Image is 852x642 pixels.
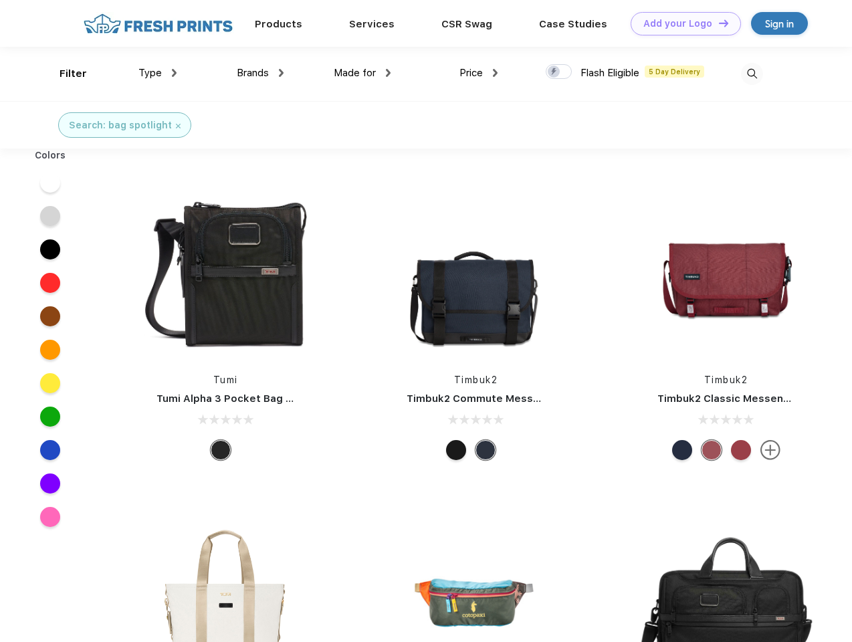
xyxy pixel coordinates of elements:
img: filter_cancel.svg [176,124,181,128]
img: dropdown.png [493,69,498,77]
div: Eco Bookish [731,440,751,460]
img: DT [719,19,728,27]
div: Colors [25,148,76,163]
div: Black [211,440,231,460]
a: Timbuk2 [704,374,748,385]
div: Add your Logo [643,18,712,29]
span: Type [138,67,162,79]
span: Made for [334,67,376,79]
div: Search: bag spotlight [69,118,172,132]
div: Filter [60,66,87,82]
div: Sign in [765,16,794,31]
img: more.svg [760,440,780,460]
span: Brands [237,67,269,79]
span: Flash Eligible [580,67,639,79]
span: Price [459,67,483,79]
a: Tumi [213,374,238,385]
span: 5 Day Delivery [645,66,704,78]
img: dropdown.png [386,69,391,77]
div: Eco Black [446,440,466,460]
a: Timbuk2 Commute Messenger Bag [407,393,586,405]
div: Eco Nautical [475,440,496,460]
img: dropdown.png [172,69,177,77]
img: func=resize&h=266 [387,182,564,360]
a: Tumi Alpha 3 Pocket Bag Small [156,393,313,405]
img: fo%20logo%202.webp [80,12,237,35]
img: func=resize&h=266 [637,182,815,360]
div: Eco Collegiate Red [702,440,722,460]
div: Eco Nautical [672,440,692,460]
img: func=resize&h=266 [136,182,314,360]
a: Timbuk2 [454,374,498,385]
img: desktop_search.svg [741,63,763,85]
a: Timbuk2 Classic Messenger Bag [657,393,823,405]
a: Sign in [751,12,808,35]
img: dropdown.png [279,69,284,77]
a: Products [255,18,302,30]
